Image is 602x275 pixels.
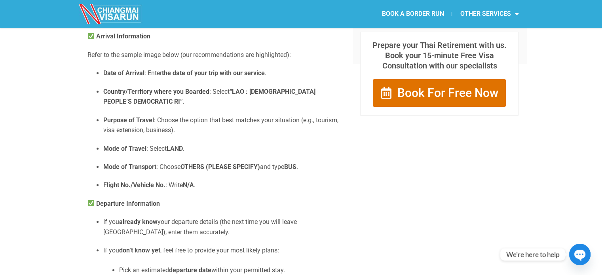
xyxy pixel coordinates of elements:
p: : Choose and type . [103,162,341,172]
strong: LAND [167,145,183,152]
a: Book For Free Now [372,79,506,107]
a: BOOK A BORDER RUN [374,5,452,23]
p: : Enter . [103,68,341,78]
p: : Choose the option that best matches your situation (e.g., tourism, visa extension, business). [103,115,341,135]
strong: don’t know yet [119,247,160,254]
strong: the date of your trip with our service [162,69,265,77]
p: : Write . [103,180,341,190]
strong: N/A [183,181,194,189]
strong: Departure Information [96,200,160,207]
img: ✅ [88,33,94,39]
a: OTHER SERVICES [452,5,526,23]
img: ✅ [88,200,94,206]
p: If you your departure details (the next time you will leave [GEOGRAPHIC_DATA]), enter them accura... [103,217,341,237]
p: If you , feel free to provide your most likely plans: [103,245,341,256]
strong: Mode of Transport [103,163,156,171]
strong: Country/Territory where you Boarded [103,88,209,95]
strong: Purpose of Travel [103,116,154,124]
p: Refer to the sample image below (our recommendations are highlighted): [87,50,341,60]
p: : Select . [103,144,341,154]
strong: BUS [284,163,296,171]
p: Prepare your Thai Retirement with us. Book your 15-minute Free Visa Consultation with our special... [368,40,510,71]
span: Book For Free Now [397,87,498,99]
strong: Date of Arrival [103,69,144,77]
strong: Flight No./Vehicle No. [103,181,165,189]
strong: already know [119,218,158,226]
strong: OTHERS (PLEASE SPECIFY) [180,163,260,171]
nav: Menu [301,5,526,23]
strong: departure date [169,266,211,274]
strong: Arrival Information [96,32,150,40]
strong: Mode of Travel [103,145,146,152]
p: : Select . [103,87,341,107]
